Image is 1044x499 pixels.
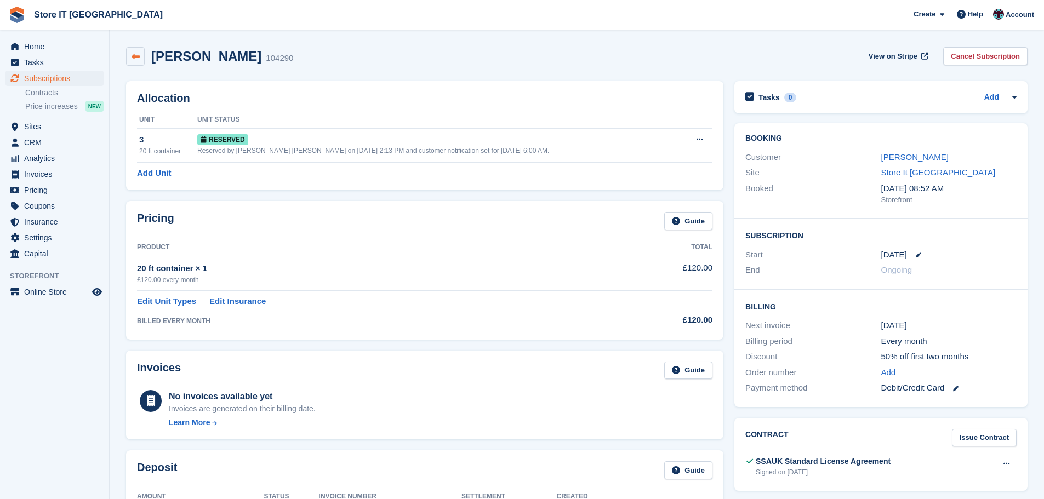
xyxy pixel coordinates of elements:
a: Edit Insurance [209,295,266,308]
h2: [PERSON_NAME] [151,49,261,64]
a: menu [5,39,104,54]
a: menu [5,198,104,214]
a: Issue Contract [952,429,1017,447]
a: menu [5,55,104,70]
a: Store It [GEOGRAPHIC_DATA] [881,168,996,177]
th: Unit [137,111,197,129]
a: [PERSON_NAME] [881,152,949,162]
span: CRM [24,135,90,150]
th: Product [137,239,604,256]
a: menu [5,230,104,245]
time: 2025-09-08 00:00:00 UTC [881,249,907,261]
a: Cancel Subscription [943,47,1028,65]
span: Online Store [24,284,90,300]
a: Guide [664,212,712,230]
a: Add [881,366,896,379]
h2: Subscription [745,230,1017,240]
a: menu [5,119,104,134]
div: Billing period [745,335,881,348]
a: Edit Unit Types [137,295,196,308]
h2: Contract [745,429,789,447]
a: Price increases NEW [25,100,104,112]
span: Settings [24,230,90,245]
div: Storefront [881,194,1017,205]
div: Start [745,249,881,261]
div: £120.00 [604,314,712,326]
img: stora-icon-8386f47178a22dfd0bd8f6a31ec36ba5ce8667c1dd55bd0f319d3a0aa187defe.svg [9,7,25,23]
th: Total [604,239,712,256]
span: Create [914,9,935,20]
span: Home [24,39,90,54]
div: Debit/Credit Card [881,382,1017,394]
span: Tasks [24,55,90,70]
div: SSAUK Standard License Agreement [756,456,891,467]
a: Add Unit [137,167,171,180]
span: Sites [24,119,90,134]
a: menu [5,135,104,150]
div: Discount [745,351,881,363]
div: NEW [85,101,104,112]
div: Next invoice [745,319,881,332]
span: Capital [24,246,90,261]
span: Storefront [10,271,109,282]
a: menu [5,284,104,300]
span: Ongoing [881,265,912,274]
h2: Deposit [137,461,177,479]
a: Store IT [GEOGRAPHIC_DATA] [30,5,167,24]
div: [DATE] 08:52 AM [881,182,1017,195]
h2: Billing [745,301,1017,312]
a: menu [5,182,104,198]
a: Contracts [25,88,104,98]
div: Signed on [DATE] [756,467,891,477]
span: Price increases [25,101,78,112]
div: 20 ft container [139,146,197,156]
div: Learn More [169,417,210,428]
div: £120.00 every month [137,275,604,285]
div: Every month [881,335,1017,348]
a: Learn More [169,417,316,428]
h2: Tasks [758,93,780,102]
span: Account [1006,9,1034,20]
span: Subscriptions [24,71,90,86]
span: Help [968,9,983,20]
div: Invoices are generated on their billing date. [169,403,316,415]
img: James Campbell Adamson [993,9,1004,20]
div: 104290 [266,52,293,65]
div: Reserved by [PERSON_NAME] [PERSON_NAME] on [DATE] 2:13 PM and customer notification set for [DATE... [197,146,681,156]
div: No invoices available yet [169,390,316,403]
a: Guide [664,362,712,380]
a: menu [5,167,104,182]
h2: Allocation [137,92,712,105]
div: Customer [745,151,881,164]
a: Guide [664,461,712,479]
span: View on Stripe [869,51,917,62]
span: Pricing [24,182,90,198]
a: View on Stripe [864,47,931,65]
div: 3 [139,134,197,146]
div: 0 [784,93,797,102]
div: Booked [745,182,881,205]
div: BILLED EVERY MONTH [137,316,604,326]
a: Preview store [90,285,104,299]
span: Insurance [24,214,90,230]
td: £120.00 [604,256,712,290]
div: Site [745,167,881,179]
h2: Booking [745,134,1017,143]
th: Unit Status [197,111,681,129]
div: Order number [745,366,881,379]
div: End [745,264,881,277]
div: 50% off first two months [881,351,1017,363]
div: Payment method [745,382,881,394]
div: 20 ft container × 1 [137,262,604,275]
span: Invoices [24,167,90,182]
a: menu [5,71,104,86]
a: menu [5,151,104,166]
h2: Pricing [137,212,174,230]
a: menu [5,246,104,261]
h2: Invoices [137,362,181,380]
span: Analytics [24,151,90,166]
span: Coupons [24,198,90,214]
div: [DATE] [881,319,1017,332]
a: Add [984,91,999,104]
a: menu [5,214,104,230]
